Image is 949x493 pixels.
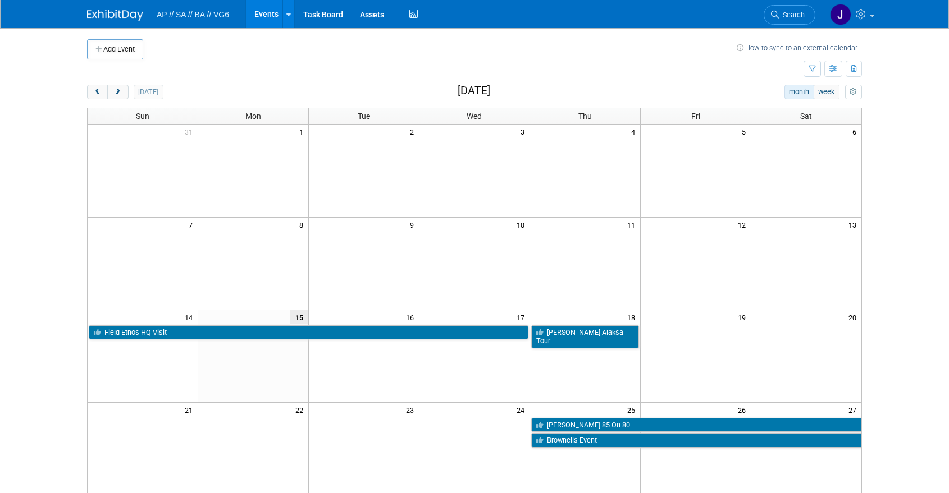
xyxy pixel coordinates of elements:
span: 23 [405,403,419,417]
span: 16 [405,310,419,324]
span: 25 [626,403,640,417]
span: 7 [188,218,198,232]
span: 18 [626,310,640,324]
span: Sat [800,112,812,121]
i: Personalize Calendar [850,89,857,96]
a: How to sync to an external calendar... [737,44,862,52]
button: Add Event [87,39,143,59]
span: 21 [184,403,198,417]
span: 15 [290,310,308,324]
a: [PERSON_NAME] Alaksa Tour [531,325,639,348]
span: 5 [741,125,751,139]
span: 17 [515,310,530,324]
span: 1 [298,125,308,139]
span: Search [779,11,805,19]
button: month [784,85,814,99]
span: Wed [467,112,482,121]
a: Brownells Event [531,433,861,448]
a: [PERSON_NAME] 85 On 80 [531,418,861,432]
span: 9 [409,218,419,232]
span: 24 [515,403,530,417]
button: [DATE] [134,85,163,99]
img: ExhibitDay [87,10,143,21]
span: 14 [184,310,198,324]
span: 11 [626,218,640,232]
span: 6 [851,125,861,139]
span: 4 [630,125,640,139]
span: 22 [294,403,308,417]
span: 8 [298,218,308,232]
span: 2 [409,125,419,139]
span: 13 [847,218,861,232]
span: 10 [515,218,530,232]
span: 19 [737,310,751,324]
button: prev [87,85,108,99]
span: 31 [184,125,198,139]
span: 27 [847,403,861,417]
span: 26 [737,403,751,417]
button: myCustomButton [845,85,862,99]
span: Sun [136,112,149,121]
a: Field Ethos HQ Visit [89,325,528,340]
span: Tue [358,112,370,121]
span: 3 [519,125,530,139]
span: Fri [691,112,700,121]
button: week [814,85,839,99]
span: Mon [245,112,261,121]
span: 20 [847,310,861,324]
img: Jake Keehr [830,4,851,25]
span: 12 [737,218,751,232]
a: Search [764,5,815,25]
h2: [DATE] [458,85,490,97]
span: Thu [578,112,592,121]
button: next [107,85,128,99]
span: AP // SA // BA // VG6 [157,10,229,19]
